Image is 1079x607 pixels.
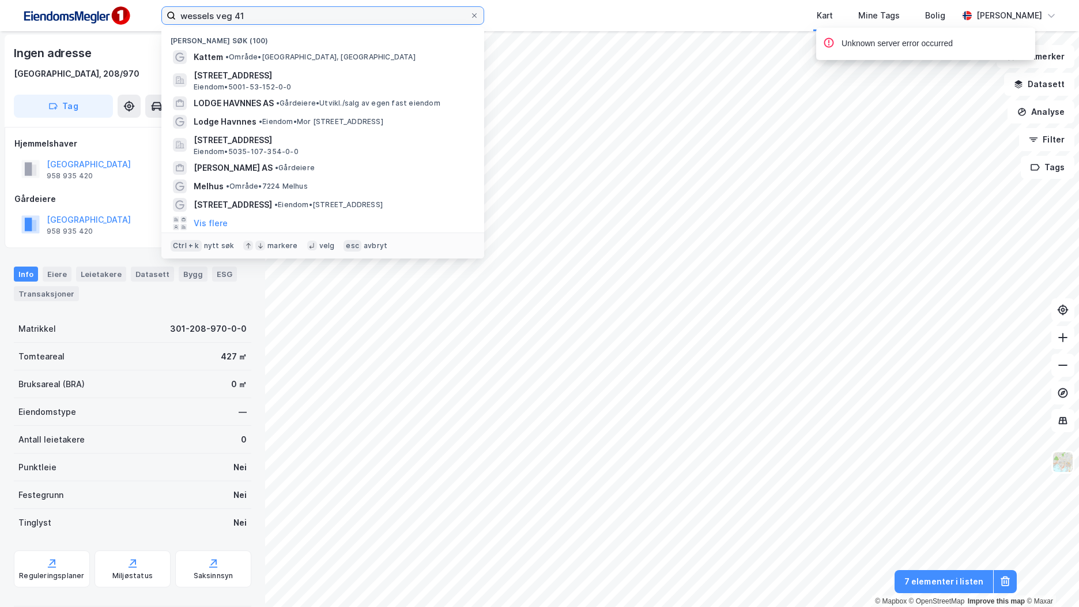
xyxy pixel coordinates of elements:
div: Reguleringsplaner [19,571,84,580]
button: 7 elementer i listen [895,570,993,593]
span: Kattem [194,50,223,64]
span: Eiendom • Mor [STREET_ADDRESS] [259,117,383,126]
a: OpenStreetMap [909,597,965,605]
div: Ingen adresse [14,44,93,62]
span: [STREET_ADDRESS] [194,69,470,83]
span: [STREET_ADDRESS] [194,133,470,147]
input: Søk på adresse, matrikkel, gårdeiere, leietakere eller personer [176,7,470,24]
div: Unknown server error occurred [842,37,953,51]
div: 427 ㎡ [221,350,247,364]
div: 958 935 420 [47,171,93,181]
span: Eiendom • 5035-107-354-0-0 [194,147,299,156]
div: Datasett [131,267,174,282]
span: LODGE HAVNNES AS [194,96,274,110]
span: Melhus [194,179,224,193]
div: Leietakere [76,267,126,282]
div: Matrikkel [18,322,56,336]
button: Tag [14,95,113,118]
iframe: Chat Widget [1021,552,1079,607]
div: Info [14,267,38,282]
div: — [239,405,247,419]
span: • [274,200,278,209]
a: Mapbox [875,597,907,605]
div: Bruksareal (BRA) [18,377,85,391]
div: markere [267,241,297,250]
button: Tags [1021,156,1074,179]
div: Eiendomstype [18,405,76,419]
img: Z [1052,451,1074,473]
div: ESG [212,267,237,282]
div: Kontrollprogram for chat [1021,552,1079,607]
div: [GEOGRAPHIC_DATA], 208/970 [14,67,139,81]
div: Nei [233,460,247,474]
div: Mine Tags [858,9,900,23]
div: 958 935 420 [47,227,93,236]
span: Område • 7224 Melhus [226,182,308,191]
div: 0 ㎡ [231,377,247,391]
div: Tinglyst [18,516,51,530]
div: [PERSON_NAME] søk (100) [161,27,484,48]
img: F4PB6Px+NJ5v8B7XTbfpPpyloAAAAASUVORK5CYII= [18,3,134,29]
div: Nei [233,516,247,530]
div: Festegrunn [18,488,63,502]
span: • [226,182,229,190]
div: nytt søk [204,241,235,250]
div: Kart [817,9,833,23]
button: Vis flere [194,216,228,230]
span: Eiendom • [STREET_ADDRESS] [274,200,383,209]
span: • [275,163,278,172]
div: 0 [241,433,247,447]
span: Lodge Havnnes [194,115,256,129]
span: • [276,99,280,107]
button: Datasett [1004,73,1074,96]
button: Filter [1019,128,1074,151]
span: Område • [GEOGRAPHIC_DATA], [GEOGRAPHIC_DATA] [225,53,416,62]
div: Bygg [179,267,207,282]
div: Hjemmelshaver [14,137,251,151]
div: esc [344,240,361,252]
div: Punktleie [18,460,56,474]
span: [PERSON_NAME] AS [194,161,273,175]
span: Gårdeiere [275,163,315,173]
div: Gårdeiere [14,192,251,206]
div: Saksinnsyn [194,571,233,580]
div: avbryt [364,241,387,250]
span: • [225,53,229,61]
div: [PERSON_NAME] [976,9,1042,23]
div: Antall leietakere [18,433,85,447]
div: Eiere [43,267,71,282]
div: Transaksjoner [14,286,79,301]
button: Analyse [1008,100,1074,123]
div: Nei [233,488,247,502]
div: Ctrl + k [171,240,202,252]
span: • [259,117,262,126]
div: Bolig [925,9,945,23]
a: Improve this map [968,597,1025,605]
span: [STREET_ADDRESS] [194,198,272,212]
span: Gårdeiere • Utvikl./salg av egen fast eiendom [276,99,440,108]
div: velg [319,241,335,250]
div: 301-208-970-0-0 [170,322,247,336]
div: Tomteareal [18,350,65,364]
span: Eiendom • 5001-53-152-0-0 [194,83,292,92]
div: Miljøstatus [112,571,153,580]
